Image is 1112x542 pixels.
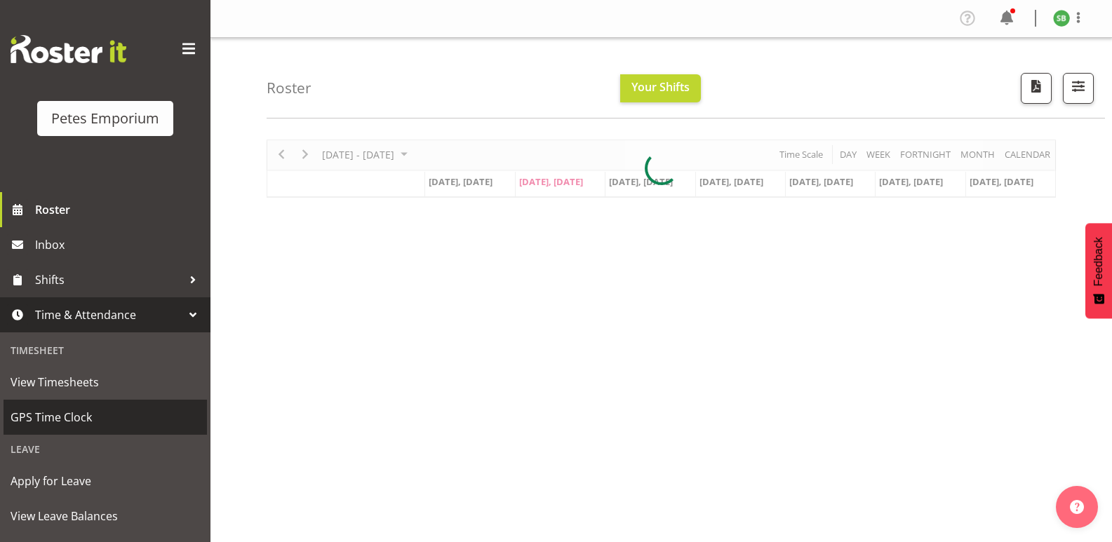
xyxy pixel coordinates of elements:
[51,108,159,129] div: Petes Emporium
[1021,73,1052,104] button: Download a PDF of the roster according to the set date range.
[1053,10,1070,27] img: stephanie-burden9828.jpg
[1085,223,1112,318] button: Feedback - Show survey
[267,80,312,96] h4: Roster
[4,499,207,534] a: View Leave Balances
[620,74,701,102] button: Your Shifts
[1070,500,1084,514] img: help-xxl-2.png
[11,506,200,527] span: View Leave Balances
[4,400,207,435] a: GPS Time Clock
[35,304,182,325] span: Time & Attendance
[35,199,203,220] span: Roster
[4,365,207,400] a: View Timesheets
[35,234,203,255] span: Inbox
[4,463,207,499] a: Apply for Leave
[11,470,200,492] span: Apply for Leave
[1092,237,1105,286] span: Feedback
[11,407,200,428] span: GPS Time Clock
[631,79,690,95] span: Your Shifts
[11,372,200,393] span: View Timesheets
[1063,73,1094,104] button: Filter Shifts
[4,435,207,463] div: Leave
[11,35,126,63] img: Rosterit website logo
[35,269,182,290] span: Shifts
[4,336,207,365] div: Timesheet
